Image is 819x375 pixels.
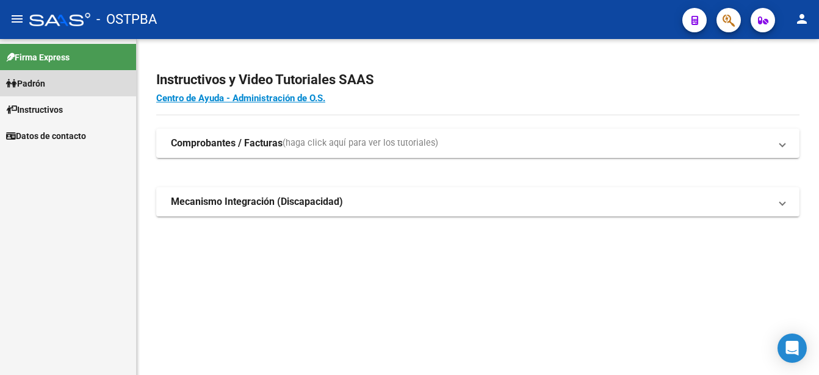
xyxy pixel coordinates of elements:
[156,129,799,158] mat-expansion-panel-header: Comprobantes / Facturas(haga click aquí para ver los tutoriales)
[10,12,24,26] mat-icon: menu
[156,68,799,91] h2: Instructivos y Video Tutoriales SAAS
[778,334,807,363] div: Open Intercom Messenger
[171,195,343,209] strong: Mecanismo Integración (Discapacidad)
[156,93,325,104] a: Centro de Ayuda - Administración de O.S.
[795,12,809,26] mat-icon: person
[96,6,157,33] span: - OSTPBA
[283,137,438,150] span: (haga click aquí para ver los tutoriales)
[6,103,63,116] span: Instructivos
[6,77,45,90] span: Padrón
[6,129,86,143] span: Datos de contacto
[6,51,70,64] span: Firma Express
[171,137,283,150] strong: Comprobantes / Facturas
[156,187,799,216] mat-expansion-panel-header: Mecanismo Integración (Discapacidad)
